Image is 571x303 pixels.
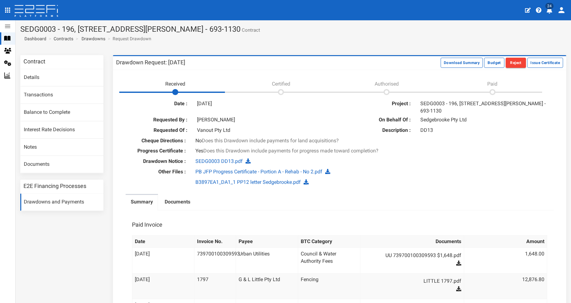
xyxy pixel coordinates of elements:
label: Project : [344,100,416,107]
td: G & L Little Pty Ltd [236,274,298,299]
h3: Paid Invoice [132,222,162,228]
label: Other Files : [116,168,191,176]
div: [PERSON_NAME] [192,116,335,124]
li: Request Drawdown [106,35,151,42]
th: Payee [236,235,298,248]
div: DD13 [416,127,558,134]
a: Drawdowns and Payments [20,194,103,211]
span: Does this Drawdown include payments for progress made toward completion? [203,148,378,154]
label: On Behalf Of : [344,116,416,124]
small: Contract [240,28,260,33]
span: Received [165,81,185,87]
td: [DATE] [132,248,194,274]
button: Budget [484,58,504,68]
label: Requested By : [121,116,192,124]
a: Transactions [20,87,103,104]
a: Budget [484,59,506,65]
td: Council & Water Authority Fees [298,248,360,274]
label: Date : [121,100,192,107]
span: Dashboard [22,36,46,41]
button: Issue Certificate [527,58,563,68]
div: SEDG0003 - 196, [STREET_ADDRESS][PERSON_NAME] - 693-1130 [416,100,558,115]
span: Paid [487,81,497,87]
label: Requested Of : [121,127,192,134]
th: BTC Category [298,235,360,248]
a: Notes [20,139,103,156]
a: Contracts [54,35,73,42]
a: Issue Certificate [527,59,563,65]
h1: SEDG0003 - 196, [STREET_ADDRESS][PERSON_NAME] - 693-1130 [20,25,566,33]
h3: Drawdown Request: [DATE] [116,60,185,65]
td: Urban Utilities [236,248,298,274]
label: Drawdown Notice : [116,158,191,165]
a: B3897EA1_DA1_1 PP12 letter Sedgebrooke.pdf [195,179,301,185]
td: 739700100309593 [194,248,236,274]
label: Documents [165,198,190,206]
a: Documents [160,195,195,211]
span: Authorised [375,81,399,87]
label: Summary [131,198,153,206]
th: Invoice No. [194,235,236,248]
th: Documents [360,235,464,248]
a: UU 739700100309593 $1,648.pdf [369,250,461,261]
th: Amount [464,235,547,248]
a: Dashboard [22,35,46,42]
label: Description : [344,127,416,134]
th: Date [132,235,194,248]
a: Download Summary [441,59,484,65]
label: Cheque Directions : [116,137,191,145]
td: 1,648.00 [464,248,547,274]
a: Documents [20,156,103,173]
td: 12,876.80 [464,274,547,299]
a: Summary [126,195,158,211]
a: Drawdowns [82,35,105,42]
a: Details [20,69,103,86]
div: Sedgebrooke Pty Ltd [416,116,558,124]
a: Balance to Complete [20,104,103,121]
div: [DATE] [192,100,335,107]
a: SEDG0003 DD13.pdf [195,158,243,164]
span: Does this Drawdown include payments for land acquisitions? [202,138,339,144]
td: Fencing [298,274,360,299]
a: LITTLE 1797.pdf [369,276,461,286]
button: Reject [506,58,526,68]
div: Vanout Pty Ltd [192,127,335,134]
button: Download Summary [441,58,483,68]
td: [DATE] [132,274,194,299]
label: Progress Certificate : [116,147,191,155]
div: No [191,137,489,145]
h3: E2E Financing Processes [23,183,86,189]
div: Yes [191,147,489,155]
a: Interest Rate Decisions [20,121,103,139]
td: 1797 [194,274,236,299]
h3: Contract [23,59,45,64]
span: Certified [272,81,290,87]
a: PB JFP Progress Certificate - Portion A - Rehab - No 2.pdf [195,169,322,175]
